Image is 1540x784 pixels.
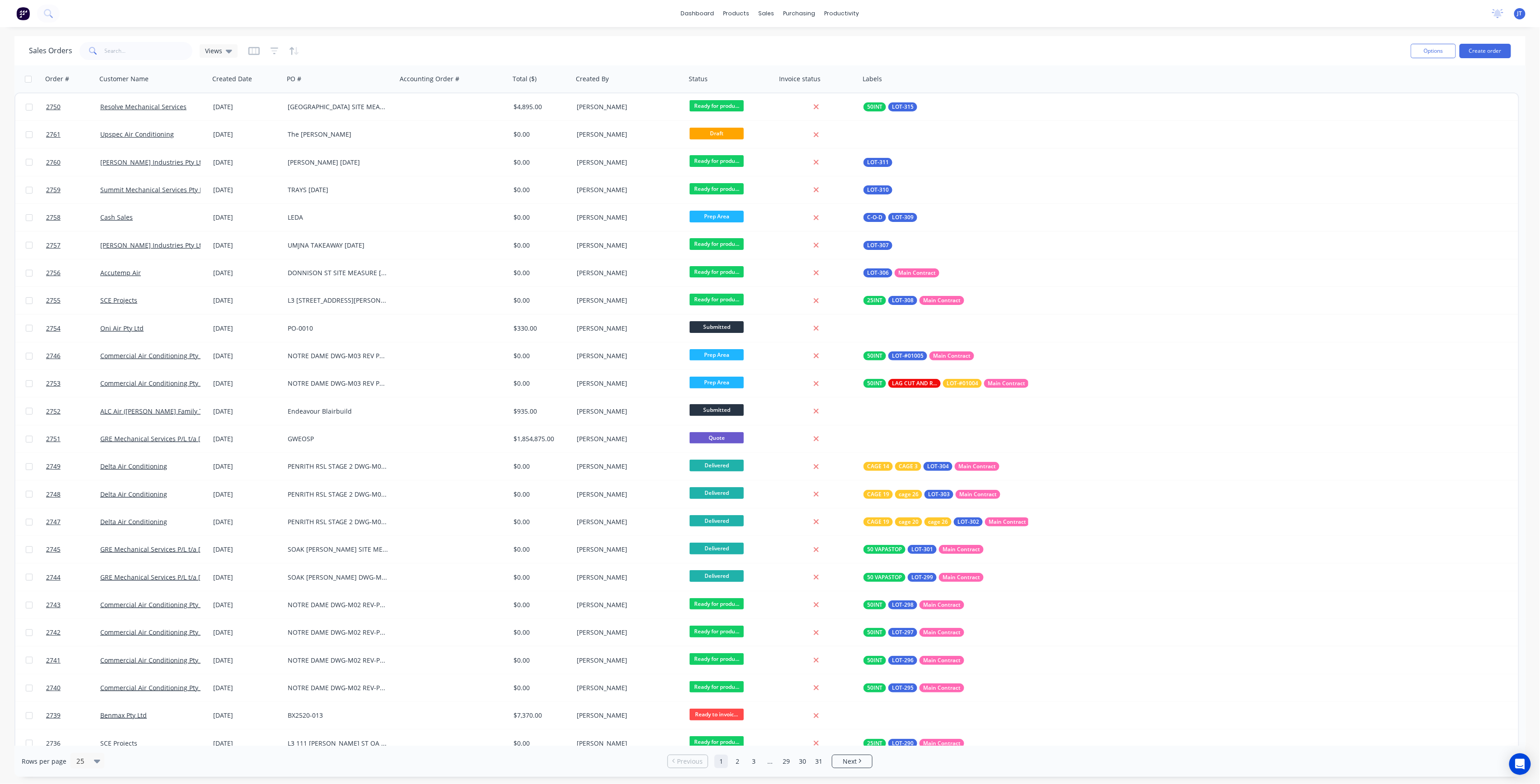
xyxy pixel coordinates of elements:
[46,573,61,582] span: 2744
[513,102,567,111] div: $4,895.00
[46,619,100,646] a: 2742
[747,755,761,768] a: Page 3
[46,730,100,757] a: 2736
[892,296,914,305] span: LOT-308
[100,656,210,664] a: Commercial Air Conditioning Pty Ltd
[513,711,567,720] div: $7,370.00
[577,490,677,499] div: [PERSON_NAME]
[867,185,889,194] span: LOT-310
[288,434,388,443] div: GWEOSP
[754,7,779,20] div: sales
[863,213,917,222] button: C-O-DLOT-309
[863,351,974,360] button: 50INTLOT-#01005Main Contract
[99,74,149,83] div: Customer Name
[288,600,388,609] div: NOTRE DAME DWG-M02 REV-P2 GROUNF FLOOR UNITS
[46,564,100,591] a: 2744
[213,379,280,388] div: [DATE]
[690,515,744,526] span: Delivered
[668,757,708,766] a: Previous page
[205,46,222,55] span: Views
[892,600,914,609] span: LOT-298
[46,517,61,526] span: 2747
[690,432,744,443] span: Quote
[513,490,567,499] div: $0.00
[46,102,61,111] span: 2750
[577,296,677,305] div: [PERSON_NAME]
[577,462,677,471] div: [PERSON_NAME]
[923,296,961,305] span: Main Contract
[513,213,567,222] div: $0.00
[213,407,280,416] div: [DATE]
[100,130,174,138] a: Upspec Air Conditioning
[46,481,100,508] a: 2748
[867,351,882,360] span: 50INT
[46,591,100,618] a: 2743
[46,453,100,480] a: 2749
[690,709,744,720] span: Ready to invoic...
[288,268,388,277] div: DONNISON ST SITE MEASURE [DATE]
[288,711,388,720] div: BX2520-013
[288,351,388,360] div: NOTRE DAME DWG-M03 REV P2 LEVEL 1 UNITS
[100,683,210,692] a: Commercial Air Conditioning Pty Ltd
[100,324,144,332] a: Oni Air Pty Ltd
[213,739,280,748] div: [DATE]
[288,185,388,194] div: TRAYS [DATE]
[577,130,677,139] div: [PERSON_NAME]
[46,462,61,471] span: 2749
[46,268,61,277] span: 2756
[867,268,889,277] span: LOT-306
[863,158,892,167] button: LOT-311
[863,490,1000,499] button: CAGE 19cage 26LOT-303Main Contract
[923,683,961,692] span: Main Contract
[46,545,61,554] span: 2745
[46,656,61,665] span: 2741
[576,74,609,83] div: Created By
[577,185,677,194] div: [PERSON_NAME]
[779,755,793,768] a: Page 29
[577,102,677,111] div: [PERSON_NAME]
[892,102,914,111] span: LOT-315
[46,315,100,342] a: 2754
[288,379,388,388] div: NOTRE DAME DWG-M03 REV P2 LEVEL 1 UNITS
[812,755,826,768] a: Page 31
[863,517,1030,526] button: CAGE 19cage 20cage 26LOT-302Main Contract
[577,434,677,443] div: [PERSON_NAME]
[863,573,984,582] button: 50 VAPASTOPLOT-299Main Contract
[513,545,567,554] div: $0.00
[46,490,61,499] span: 2748
[46,342,100,369] a: 2746
[690,377,744,388] span: Prep Area
[46,508,100,535] a: 2747
[100,102,187,111] a: Resolve Mechanical Services
[46,324,61,333] span: 2754
[1411,44,1456,58] button: Options
[46,185,61,194] span: 2759
[513,656,567,665] div: $0.00
[690,626,744,637] span: Ready for produ...
[867,241,889,250] span: LOT-307
[677,757,703,766] span: Previous
[690,681,744,692] span: Ready for produ...
[513,324,567,333] div: $330.00
[46,370,100,397] a: 2753
[898,268,936,277] span: Main Contract
[22,757,66,766] span: Rows per page
[46,683,61,692] span: 2740
[863,739,964,748] button: 25INTLOT-290Main Contract
[690,653,744,664] span: Ready for produ...
[577,600,677,609] div: [PERSON_NAME]
[690,321,744,332] span: Submitted
[288,739,388,748] div: L3 111 [PERSON_NAME] ST OA SECTION 1, 2
[46,296,61,305] span: 2755
[105,42,193,60] input: Search...
[863,74,882,83] div: Labels
[863,185,892,194] button: LOT-310
[288,462,388,471] div: PENRITH RSL STAGE 2 DWG-M01 REV-8 RUN C - RUN D
[46,536,100,563] a: 2745
[46,628,61,637] span: 2742
[46,425,100,452] a: 2751
[863,600,964,609] button: 50INTLOT-298Main Contract
[513,185,567,194] div: $0.00
[577,517,677,526] div: [PERSON_NAME]
[577,324,677,333] div: [PERSON_NAME]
